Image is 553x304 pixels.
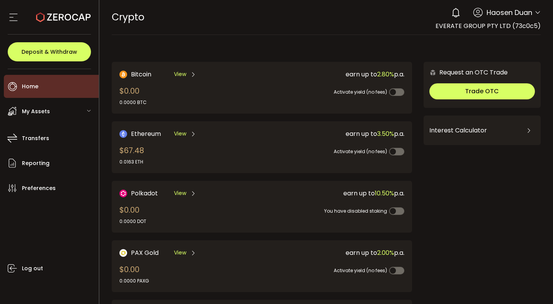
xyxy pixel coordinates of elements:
[174,70,186,78] span: View
[263,248,404,258] div: earn up to p.a.
[119,85,147,106] div: $0.00
[119,159,144,165] div: 0.0163 ETH
[263,188,404,198] div: earn up to p.a.
[112,10,144,24] span: Crypto
[22,183,56,194] span: Preferences
[174,130,186,138] span: View
[462,221,553,304] iframe: Chat Widget
[119,278,149,284] div: 0.0000 PAXG
[22,158,50,169] span: Reporting
[119,190,127,197] img: DOT
[119,264,149,284] div: $0.00
[131,129,161,139] span: Ethereum
[375,189,394,198] span: 10.50%
[334,148,387,155] span: Activate yield (no fees)
[429,83,535,99] button: Trade OTC
[174,249,186,257] span: View
[377,248,394,257] span: 2.00%
[131,69,151,79] span: Bitcoin
[8,42,91,61] button: Deposit & Withdraw
[377,70,394,79] span: 2.80%
[435,21,541,30] span: EVERATE GROUP PTY LTD (73c0c5)
[131,248,159,258] span: PAX Gold
[263,129,404,139] div: earn up to p.a.
[22,49,77,55] span: Deposit & Withdraw
[22,81,38,92] span: Home
[174,189,186,197] span: View
[424,68,508,77] div: Request an OTC Trade
[465,87,499,96] span: Trade OTC
[119,249,127,257] img: PAX Gold
[131,188,158,198] span: Polkadot
[119,218,146,225] div: 0.0000 DOT
[334,267,387,274] span: Activate yield (no fees)
[119,99,147,106] div: 0.0000 BTC
[334,89,387,95] span: Activate yield (no fees)
[429,69,436,76] img: 6nGpN7MZ9FLuBP83NiajKbTRY4UzlzQtBKtCrLLspmCkSvCZHBKvY3NxgQaT5JnOQREvtQ257bXeeSTueZfAPizblJ+Fe8JwA...
[377,129,394,138] span: 3.50%
[119,145,144,165] div: $67.48
[22,263,43,274] span: Log out
[119,204,146,225] div: $0.00
[324,208,387,214] span: You have disabled staking
[429,121,535,140] div: Interest Calculator
[263,69,404,79] div: earn up to p.a.
[487,7,532,18] span: Haosen Duan
[119,71,127,78] img: Bitcoin
[22,106,50,117] span: My Assets
[119,130,127,138] img: Ethereum
[22,133,49,144] span: Transfers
